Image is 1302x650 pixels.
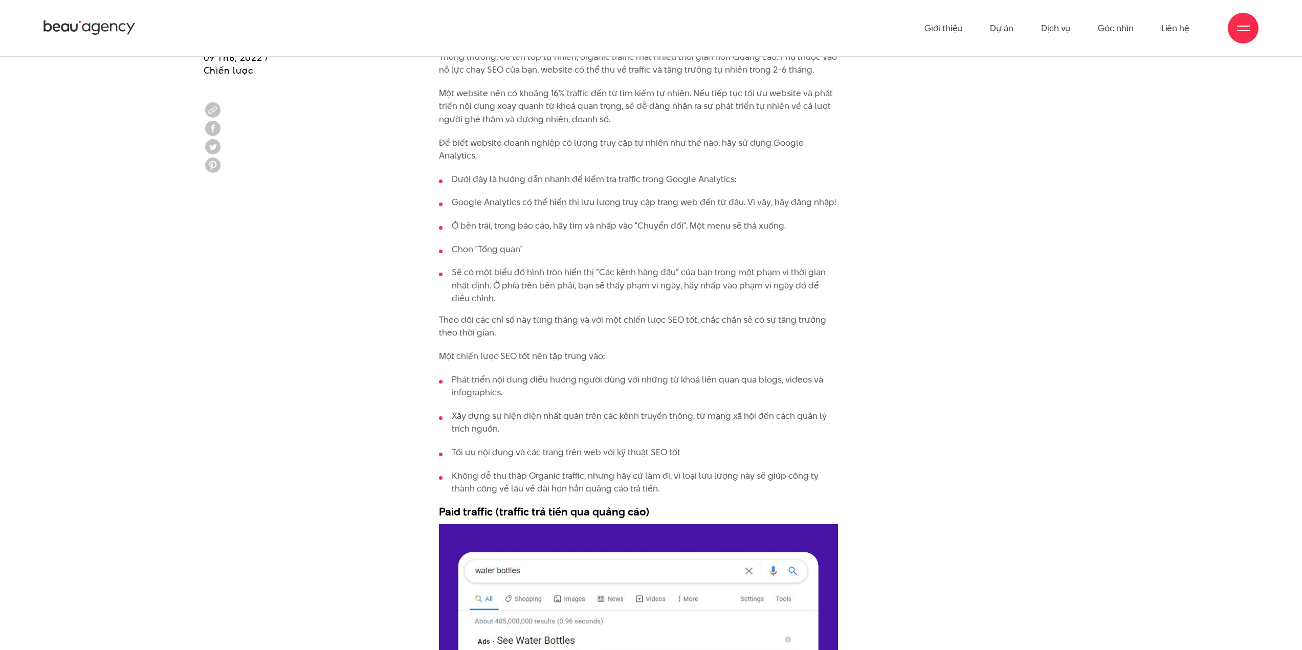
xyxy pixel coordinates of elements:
[439,87,838,126] p: Một website nên có khoảng 16% traffic đến từ tìm kiếm tự nhiên. Nếu tiếp tục tối ưu website và ph...
[439,446,838,459] li: Tối ưu nội dung và các trang trên web với kỹ thuật SEO tốt
[439,266,838,305] li: Sẽ có một biểu đồ hình tròn hiển thị “Các kênh hàng đầu” của bạn trong một phạm vi thời gian nhất...
[439,469,838,496] li: Không dễ thu thập Organic traffic, nhưng hãy cứ làm đi, vì loại lưu lượng này sẽ giúp công ty thà...
[439,173,838,186] li: Dưới đây là hướng dẫn nhanh để kiểm tra traffic trong Google Analytics:
[439,410,838,436] li: Xây dựng sự hiện diện nhất quán trên các kênh truyền thông, từ mạng xã hội đến cách quản lý trích...
[439,313,838,340] p: Theo dõi các chỉ số này từng tháng và với một chiến lược SEO tốt, chắc chắn sẽ có sự tăng trưởng ...
[439,137,838,163] p: Để biết website doanh nghiệp có lượng truy cập tự nhiên như thế nào, hãy sử dụng Google Analytics.
[204,51,269,77] span: 09 Th8, 2022 / Chiến lược
[439,196,838,209] li: Google Analytics có thể hiển thị lưu lượng truy cập trang web đến từ đâu. Vì vậy, hãy đăng nhập!
[439,219,838,233] li: Ở bên trái, trong báo cáo, hãy tìm và nhấp vào "Chuyển đổi". Một menu sẽ thả xuống.
[439,504,838,519] h3: Paid traffic (traffic trả tiền qua quảng cáo)
[439,350,838,363] p: Một chiến lược SEO tốt nên tập trung vào:
[439,243,838,256] li: Chọn "Tổng quan"
[439,373,838,399] li: Phát triển nội dung điều hướng người dùng với những từ khoá liên quan qua blogs, videos và infogr...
